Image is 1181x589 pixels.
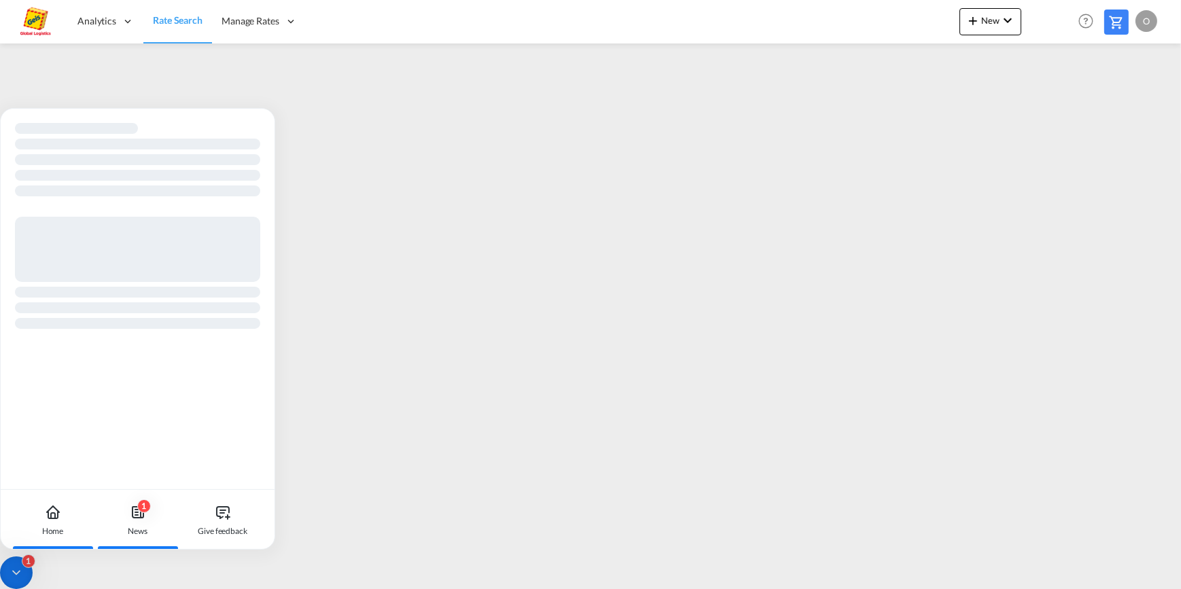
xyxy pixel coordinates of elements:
[959,8,1021,35] button: icon-plus 400-fgNewicon-chevron-down
[1074,10,1104,34] div: Help
[222,14,279,28] span: Manage Rates
[1074,10,1097,33] span: Help
[153,14,202,26] span: Rate Search
[20,6,51,37] img: a2a4a140666c11eeab5485e577415959.png
[965,12,981,29] md-icon: icon-plus 400-fg
[1135,10,1157,32] div: O
[1000,12,1016,29] md-icon: icon-chevron-down
[77,14,116,28] span: Analytics
[965,15,1016,26] span: New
